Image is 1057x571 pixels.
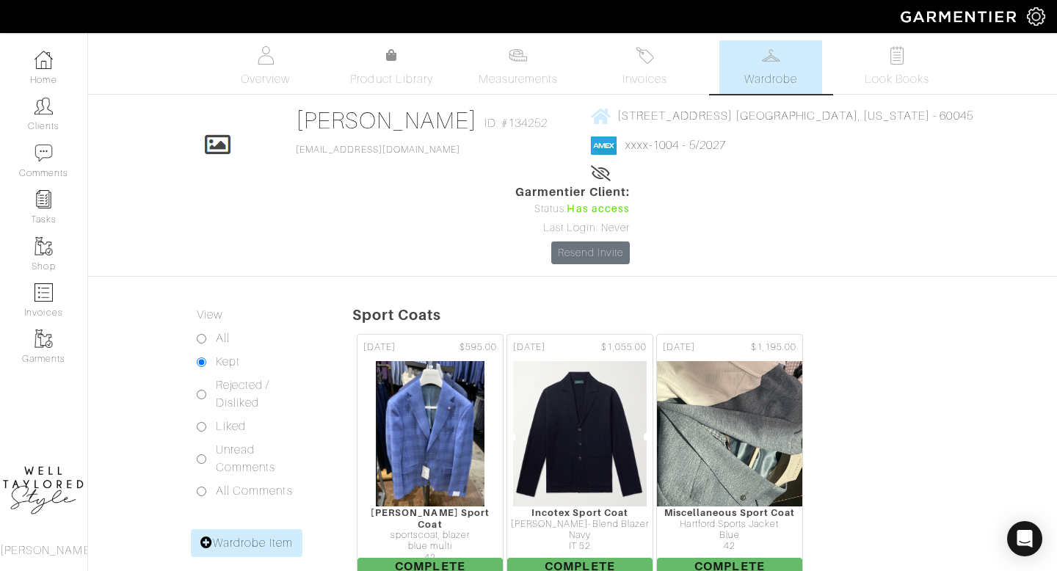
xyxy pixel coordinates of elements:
[601,341,647,354] span: $1,055.00
[515,220,630,236] div: Last Login: Never
[744,70,797,88] span: Wardrobe
[34,51,53,69] img: dashboard-icon-dbcd8f5a0b271acd01030246c82b418ddd0df26cd7fceb0bd07c9910d44c42f6.png
[515,201,630,217] div: Status:
[191,529,302,557] a: Wardrobe Item
[625,139,726,152] a: xxxx-1004 - 5/2027
[256,46,275,65] img: basicinfo-40fd8af6dae0f16599ec9e87c0ef1c0a1fdea2edbe929e3d69a839185d80c458.svg
[467,40,570,94] a: Measurements
[893,4,1027,29] img: garmentier-logo-header-white-b43fb05a5012e4ada735d5af1a66efaba907eab6374d6393d1fbf88cb4ef424d.png
[719,40,822,94] a: Wardrobe
[888,46,907,65] img: todo-9ac3debb85659649dc8f770b8b6100bb5dab4b48dedcbae339e5042a72dfd3cc.svg
[507,519,653,530] div: [PERSON_NAME]-Blend Blazer
[622,70,667,88] span: Invoices
[34,144,53,162] img: comment-icon-a0a6a9ef722e966f86d9cbdc48e553b5cf19dbc54f86b18d962a5391bc8f6eb6.png
[629,360,831,507] img: qsTkFotCL3PuMWup7C27rmNF
[657,541,802,552] div: 42
[617,109,973,123] span: [STREET_ADDRESS] [GEOGRAPHIC_DATA], [US_STATE] - 60045
[657,530,802,541] div: Blue
[507,530,653,541] div: Navy
[34,330,53,348] img: garments-icon-b7da505a4dc4fd61783c78ac3ca0ef83fa9d6f193b1c9dc38574b1d14d53ca28.png
[507,541,653,552] div: IT 52
[216,418,246,435] label: Liked
[551,241,630,264] a: Resend Invite
[507,507,653,518] div: Incotex Sport Coat
[509,46,527,65] img: measurements-466bbee1fd09ba9460f595b01e5d73f9e2bff037440d3c8f018324cb6cdf7a4a.svg
[484,114,548,132] span: ID: #134252
[341,47,443,88] a: Product Library
[241,70,290,88] span: Overview
[357,541,503,552] div: blue multi
[197,306,225,324] label: View:
[216,377,316,412] label: Rejected / Disliked
[657,519,802,530] div: Hartford Sports Jacket
[357,507,503,530] div: [PERSON_NAME] Sport Coat
[34,237,53,255] img: garments-icon-b7da505a4dc4fd61783c78ac3ca0ef83fa9d6f193b1c9dc38574b1d14d53ca28.png
[663,341,695,354] span: [DATE]
[214,40,317,94] a: Overview
[657,507,802,518] div: Miscellaneous Sport Coat
[762,46,780,65] img: wardrobe-487a4870c1b7c33e795ec22d11cfc2ed9d08956e64fb3008fe2437562e282088.svg
[352,306,1057,324] h5: Sport Coats
[34,190,53,208] img: reminder-icon-8004d30b9f0a5d33ae49ab947aed9ed385cf756f9e5892f1edd6e32f2345188e.png
[375,360,485,507] img: 91oy92CimtxPVf9DB5FzwST7
[846,40,948,94] a: Look Books
[216,441,316,476] label: Unread Comments
[296,145,460,155] a: [EMAIL_ADDRESS][DOMAIN_NAME]
[751,341,796,354] span: $1,195.00
[34,97,53,115] img: clients-icon-6bae9207a08558b7cb47a8932f037763ab4055f8c8b6bfacd5dc20c3e0201464.png
[363,341,396,354] span: [DATE]
[1007,521,1042,556] div: Open Intercom Messenger
[591,137,617,155] img: american_express-1200034d2e149cdf2cc7894a33a747db654cf6f8355cb502592f1d228b2ac700.png
[1027,7,1045,26] img: gear-icon-white-bd11855cb880d31180b6d7d6211b90ccbf57a29d726f0c71d8c61bd08dd39cc2.png
[513,341,545,354] span: [DATE]
[357,530,503,541] div: sportscoat, blazer
[216,330,230,347] label: All
[479,70,559,88] span: Measurements
[296,107,477,134] a: [PERSON_NAME]
[357,553,503,564] div: 42
[34,283,53,302] img: orders-icon-0abe47150d42831381b5fb84f609e132dff9fe21cb692f30cb5eec754e2cba89.png
[216,353,240,371] label: Kept
[865,70,930,88] span: Look Books
[350,70,433,88] span: Product Library
[636,46,654,65] img: orders-27d20c2124de7fd6de4e0e44c1d41de31381a507db9b33961299e4e07d508b8c.svg
[216,482,293,500] label: All Comments
[515,183,630,201] span: Garmentier Client:
[593,40,696,94] a: Invoices
[460,341,497,354] span: $595.00
[591,106,973,125] a: [STREET_ADDRESS] [GEOGRAPHIC_DATA], [US_STATE] - 60045
[567,201,630,217] span: Has access
[512,360,648,507] img: KtPU5DVig1hFwfWwVJk8AQop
